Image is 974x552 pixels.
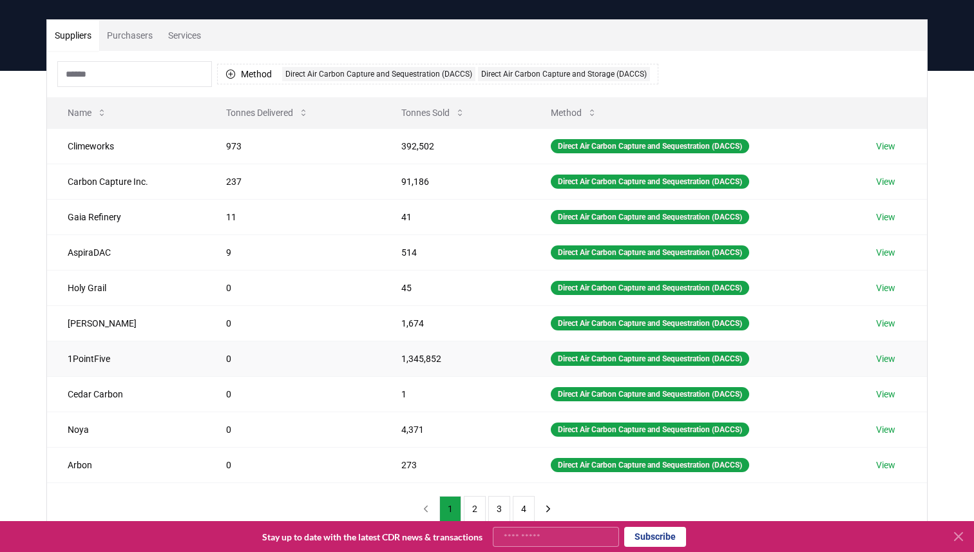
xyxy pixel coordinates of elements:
a: View [876,281,895,294]
td: 392,502 [381,128,530,164]
td: Holy Grail [47,270,205,305]
td: 1,674 [381,305,530,341]
td: 0 [205,341,381,376]
td: 11 [205,199,381,234]
div: Direct Air Carbon Capture and Sequestration (DACCS) [551,316,749,330]
a: View [876,175,895,188]
div: Direct Air Carbon Capture and Sequestration (DACCS) [551,458,749,472]
td: Carbon Capture Inc. [47,164,205,199]
div: Direct Air Carbon Capture and Storage (DACCS) [478,67,650,81]
div: Direct Air Carbon Capture and Sequestration (DACCS) [551,139,749,153]
div: Direct Air Carbon Capture and Sequestration (DACCS) [551,245,749,260]
td: 9 [205,234,381,270]
div: Direct Air Carbon Capture and Sequestration (DACCS) [282,67,475,81]
div: Direct Air Carbon Capture and Sequestration (DACCS) [551,175,749,189]
td: Climeworks [47,128,205,164]
a: View [876,459,895,471]
button: MethodDirect Air Carbon Capture and Sequestration (DACCS)Direct Air Carbon Capture and Storage (D... [217,64,658,84]
td: 91,186 [381,164,530,199]
td: 1PointFive [47,341,205,376]
td: Noya [47,412,205,447]
button: Tonnes Sold [391,100,475,126]
a: View [876,140,895,153]
button: 3 [488,496,510,522]
div: Direct Air Carbon Capture and Sequestration (DACCS) [551,352,749,366]
td: 0 [205,376,381,412]
td: 41 [381,199,530,234]
td: 1 [381,376,530,412]
td: 1,345,852 [381,341,530,376]
td: 237 [205,164,381,199]
button: 1 [439,496,461,522]
div: Direct Air Carbon Capture and Sequestration (DACCS) [551,210,749,224]
td: 273 [381,447,530,482]
td: 0 [205,305,381,341]
a: View [876,352,895,365]
td: Gaia Refinery [47,199,205,234]
td: 4,371 [381,412,530,447]
button: Method [540,100,607,126]
td: 0 [205,447,381,482]
td: Arbon [47,447,205,482]
a: View [876,388,895,401]
div: Direct Air Carbon Capture and Sequestration (DACCS) [551,423,749,437]
td: 514 [381,234,530,270]
button: 2 [464,496,486,522]
button: Name [57,100,117,126]
a: View [876,211,895,224]
td: AspiraDAC [47,234,205,270]
button: Suppliers [47,20,99,51]
a: View [876,423,895,436]
button: next page [537,496,559,522]
div: Direct Air Carbon Capture and Sequestration (DACCS) [551,281,749,295]
td: [PERSON_NAME] [47,305,205,341]
td: Cedar Carbon [47,376,205,412]
button: Purchasers [99,20,160,51]
td: 45 [381,270,530,305]
div: Direct Air Carbon Capture and Sequestration (DACCS) [551,387,749,401]
button: Tonnes Delivered [216,100,319,126]
a: View [876,317,895,330]
td: 0 [205,270,381,305]
a: View [876,246,895,259]
button: Services [160,20,209,51]
td: 0 [205,412,381,447]
button: 4 [513,496,535,522]
td: 973 [205,128,381,164]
